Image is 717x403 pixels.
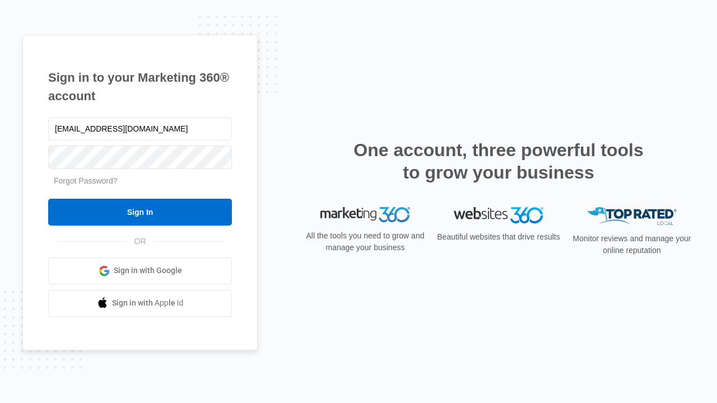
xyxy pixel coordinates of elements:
[54,176,118,185] a: Forgot Password?
[569,233,695,256] p: Monitor reviews and manage your online reputation
[114,265,182,277] span: Sign in with Google
[112,297,184,309] span: Sign in with Apple Id
[48,117,232,140] input: Email
[127,236,154,247] span: OR
[454,207,543,223] img: Websites 360
[436,231,561,243] p: Beautiful websites that drive results
[48,290,232,317] a: Sign in with Apple Id
[302,230,428,254] p: All the tools you need to grow and manage your business
[587,207,677,226] img: Top Rated Local
[320,207,410,223] img: Marketing 360
[48,199,232,226] input: Sign In
[350,139,647,184] h2: One account, three powerful tools to grow your business
[48,68,232,105] h1: Sign in to your Marketing 360® account
[48,257,232,284] a: Sign in with Google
